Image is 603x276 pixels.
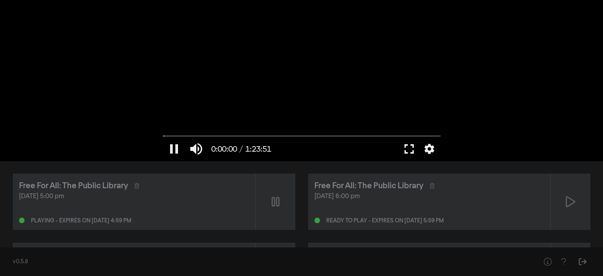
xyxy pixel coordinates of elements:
button: Sign Out [574,254,590,270]
button: More settings [420,137,438,161]
button: Help [555,254,571,270]
div: Free For All: The Public Library [19,180,128,192]
div: Ready to play - expires on [DATE] 5:59 pm [326,218,444,224]
button: 0:00:00 / 1:23:51 [207,137,275,161]
button: Pause [163,137,185,161]
div: [DATE] 6:00 pm [314,192,544,201]
button: Help [540,254,555,270]
button: Full screen [398,137,420,161]
div: [DATE] 5:00 pm [19,192,249,201]
div: Free For All: The Public Library [314,180,423,192]
div: Playing - expires on [DATE] 4:59 pm [31,218,131,224]
div: v0.5.8 [13,258,524,266]
button: Mute [185,137,207,161]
